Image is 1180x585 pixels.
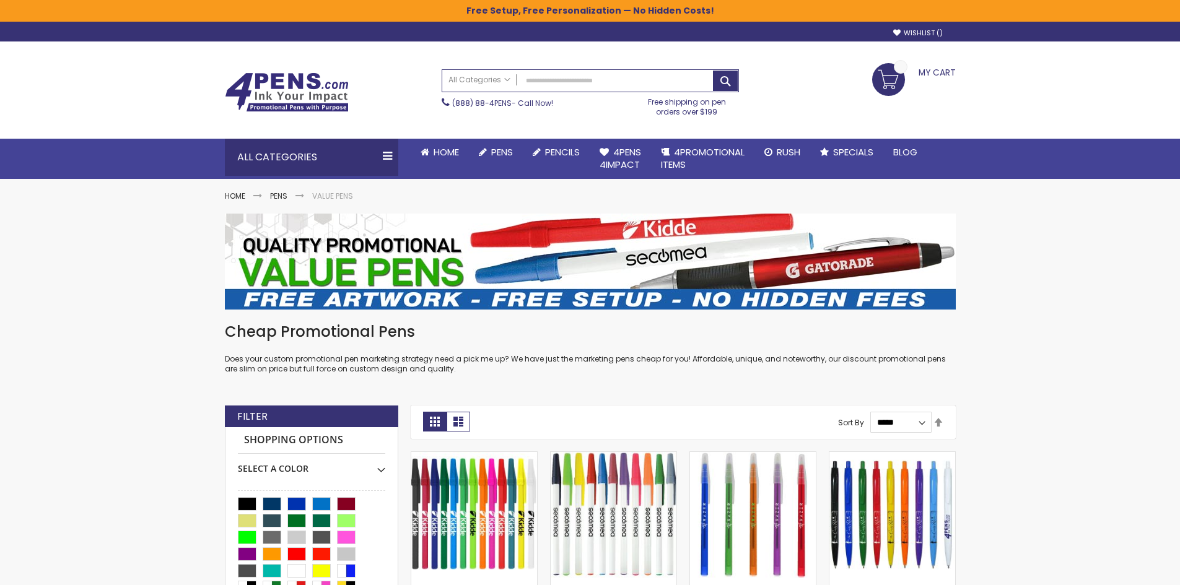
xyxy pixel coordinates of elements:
[411,452,537,578] img: Belfast B Value Stick Pen
[270,191,287,201] a: Pens
[777,145,800,158] span: Rush
[883,139,927,166] a: Blog
[551,452,676,578] img: Belfast Value Stick Pen
[833,145,873,158] span: Specials
[225,191,245,201] a: Home
[448,75,510,85] span: All Categories
[238,427,385,454] strong: Shopping Options
[469,139,523,166] a: Pens
[225,139,398,176] div: All Categories
[829,452,955,578] img: Custom Cambria Plastic Retractable Ballpoint Pen - Monochromatic Body Color
[238,454,385,475] div: Select A Color
[452,98,553,108] span: - Call Now!
[423,412,447,431] strong: Grid
[600,145,641,171] span: 4Pens 4impact
[651,139,754,179] a: 4PROMOTIONALITEMS
[225,72,349,112] img: 4Pens Custom Pens and Promotional Products
[312,191,353,201] strong: Value Pens
[754,139,810,166] a: Rush
[838,417,864,427] label: Sort By
[491,145,513,158] span: Pens
[225,214,956,310] img: Value Pens
[810,139,883,166] a: Specials
[523,139,590,166] a: Pencils
[225,322,956,342] h1: Cheap Promotional Pens
[225,322,956,375] div: Does your custom promotional pen marketing strategy need a pick me up? We have just the marketing...
[411,139,469,166] a: Home
[635,92,739,117] div: Free shipping on pen orders over $199
[434,145,459,158] span: Home
[893,145,917,158] span: Blog
[590,139,651,179] a: 4Pens4impact
[442,70,517,90] a: All Categories
[829,451,955,462] a: Custom Cambria Plastic Retractable Ballpoint Pen - Monochromatic Body Color
[893,28,943,38] a: Wishlist
[551,451,676,462] a: Belfast Value Stick Pen
[690,452,816,578] img: Belfast Translucent Value Stick Pen
[411,451,537,462] a: Belfast B Value Stick Pen
[545,145,580,158] span: Pencils
[452,98,512,108] a: (888) 88-4PENS
[661,145,745,171] span: 4PROMOTIONAL ITEMS
[237,410,268,423] strong: Filter
[690,451,816,462] a: Belfast Translucent Value Stick Pen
